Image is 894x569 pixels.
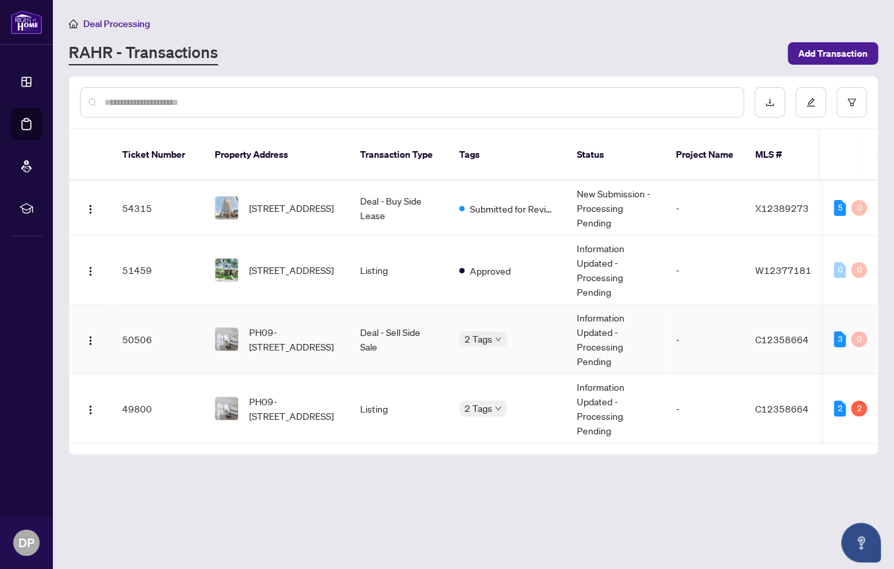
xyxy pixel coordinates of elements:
td: Deal - Buy Side Lease [350,181,449,236]
span: [STREET_ADDRESS] [249,263,334,277]
th: Project Name [665,129,745,181]
th: Tags [449,129,566,181]
button: Logo [80,329,101,350]
img: Logo [85,335,96,346]
span: Approved [470,263,511,278]
div: 0 [851,331,867,347]
td: Deal - Sell Side Sale [350,305,449,374]
span: C12358664 [755,403,809,415]
a: RAHR - Transactions [69,42,218,65]
th: Transaction Type [350,129,449,181]
th: Status [566,129,665,181]
span: edit [806,98,815,107]
img: Logo [85,405,96,415]
td: Information Updated - Processing Pending [566,305,665,374]
div: 0 [851,262,867,278]
span: DP [19,533,34,552]
span: PH09-[STREET_ADDRESS] [249,394,339,423]
td: - [665,236,745,305]
div: 2 [851,401,867,417]
td: - [665,181,745,236]
div: 2 [834,401,846,417]
span: 2 Tags [465,401,492,416]
div: 5 [834,200,846,216]
td: - [665,374,745,444]
td: Information Updated - Processing Pending [566,374,665,444]
img: Logo [85,204,96,215]
span: [STREET_ADDRESS] [249,201,334,215]
img: thumbnail-img [215,397,238,420]
span: Deal Processing [83,18,150,30]
span: down [495,405,502,412]
span: home [69,19,78,28]
button: Add Transaction [788,42,878,65]
td: Listing [350,236,449,305]
span: W12377181 [755,264,811,276]
th: MLS # [745,129,824,181]
td: 51459 [112,236,204,305]
img: thumbnail-img [215,197,238,219]
div: 3 [834,331,846,347]
button: Logo [80,197,101,218]
span: Add Transaction [798,43,868,64]
th: Ticket Number [112,129,204,181]
button: filter [837,87,867,117]
td: Information Updated - Processing Pending [566,236,665,305]
img: Logo [85,266,96,277]
td: Listing [350,374,449,444]
button: Open asap [841,523,881,562]
span: Submitted for Review [470,201,556,216]
span: C12358664 [755,333,809,345]
span: down [495,336,502,343]
td: 49800 [112,374,204,444]
span: 2 Tags [465,331,492,347]
td: New Submission - Processing Pending [566,181,665,236]
img: thumbnail-img [215,259,238,281]
button: Logo [80,398,101,419]
td: 54315 [112,181,204,236]
span: download [765,98,774,107]
img: thumbnail-img [215,328,238,351]
span: filter [847,98,856,107]
span: X12389273 [755,202,809,214]
th: Property Address [204,129,350,181]
button: download [755,87,785,117]
td: 50506 [112,305,204,374]
span: PH09-[STREET_ADDRESS] [249,325,339,354]
td: - [665,305,745,374]
div: 0 [834,262,846,278]
button: edit [796,87,826,117]
img: logo [11,10,42,34]
button: Logo [80,259,101,281]
div: 0 [851,200,867,216]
